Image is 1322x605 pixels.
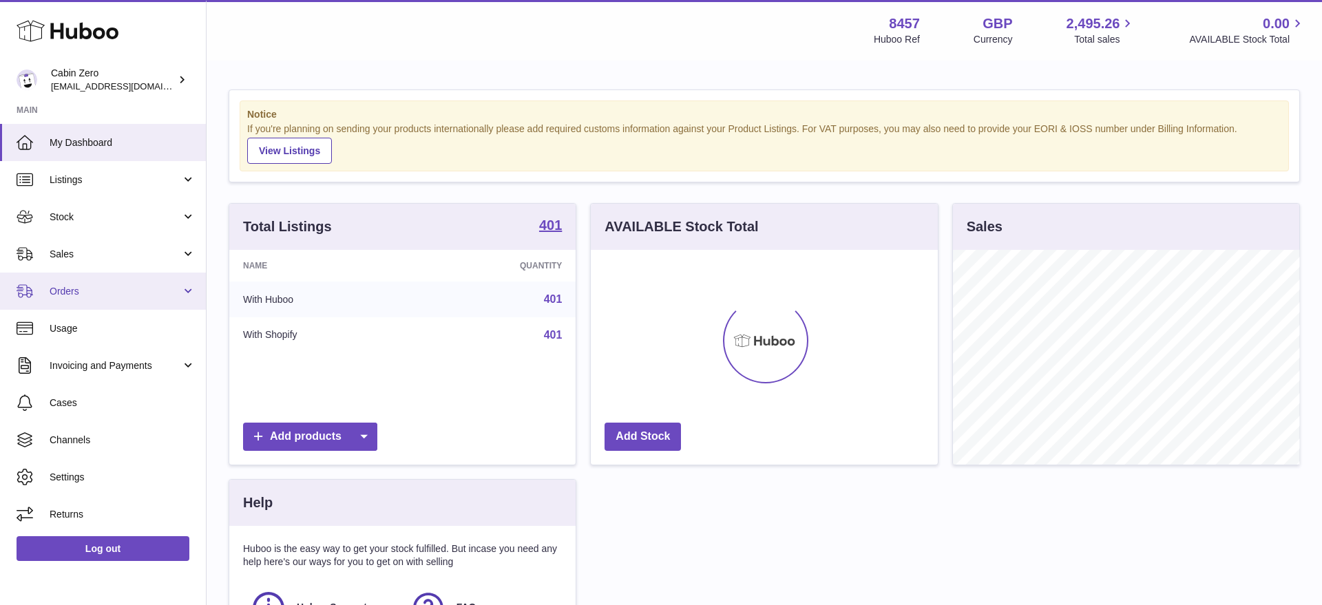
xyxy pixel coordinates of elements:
span: Orders [50,285,181,298]
span: Invoicing and Payments [50,359,181,372]
a: 401 [539,218,562,235]
span: Stock [50,211,181,224]
span: Cases [50,396,196,410]
h3: Sales [967,217,1003,236]
span: My Dashboard [50,136,196,149]
a: Log out [17,536,189,561]
span: Listings [50,173,181,187]
div: If you're planning on sending your products internationally please add required customs informati... [247,123,1281,164]
th: Name [229,250,416,282]
div: Currency [974,33,1013,46]
strong: Notice [247,108,1281,121]
h3: Total Listings [243,217,332,236]
th: Quantity [416,250,576,282]
strong: 8457 [889,14,920,33]
h3: Help [243,493,273,512]
h3: AVAILABLE Stock Total [605,217,758,236]
div: Huboo Ref [874,33,920,46]
a: Add products [243,423,377,451]
span: Channels [50,434,196,447]
a: 2,495.26 Total sales [1067,14,1136,46]
td: With Shopify [229,317,416,353]
td: With Huboo [229,282,416,317]
strong: GBP [983,14,1012,33]
a: 401 [544,293,563,305]
span: Settings [50,471,196,484]
span: Returns [50,508,196,521]
span: Total sales [1074,33,1135,46]
p: Huboo is the easy way to get your stock fulfilled. But incase you need any help here's our ways f... [243,542,562,569]
span: Sales [50,248,181,261]
a: 401 [544,329,563,341]
a: 0.00 AVAILABLE Stock Total [1189,14,1305,46]
a: View Listings [247,138,332,164]
span: Usage [50,322,196,335]
span: 0.00 [1263,14,1290,33]
div: Cabin Zero [51,67,175,93]
a: Add Stock [605,423,681,451]
span: 2,495.26 [1067,14,1120,33]
span: [EMAIL_ADDRESS][DOMAIN_NAME] [51,81,202,92]
span: AVAILABLE Stock Total [1189,33,1305,46]
strong: 401 [539,218,562,232]
img: huboo@cabinzero.com [17,70,37,90]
